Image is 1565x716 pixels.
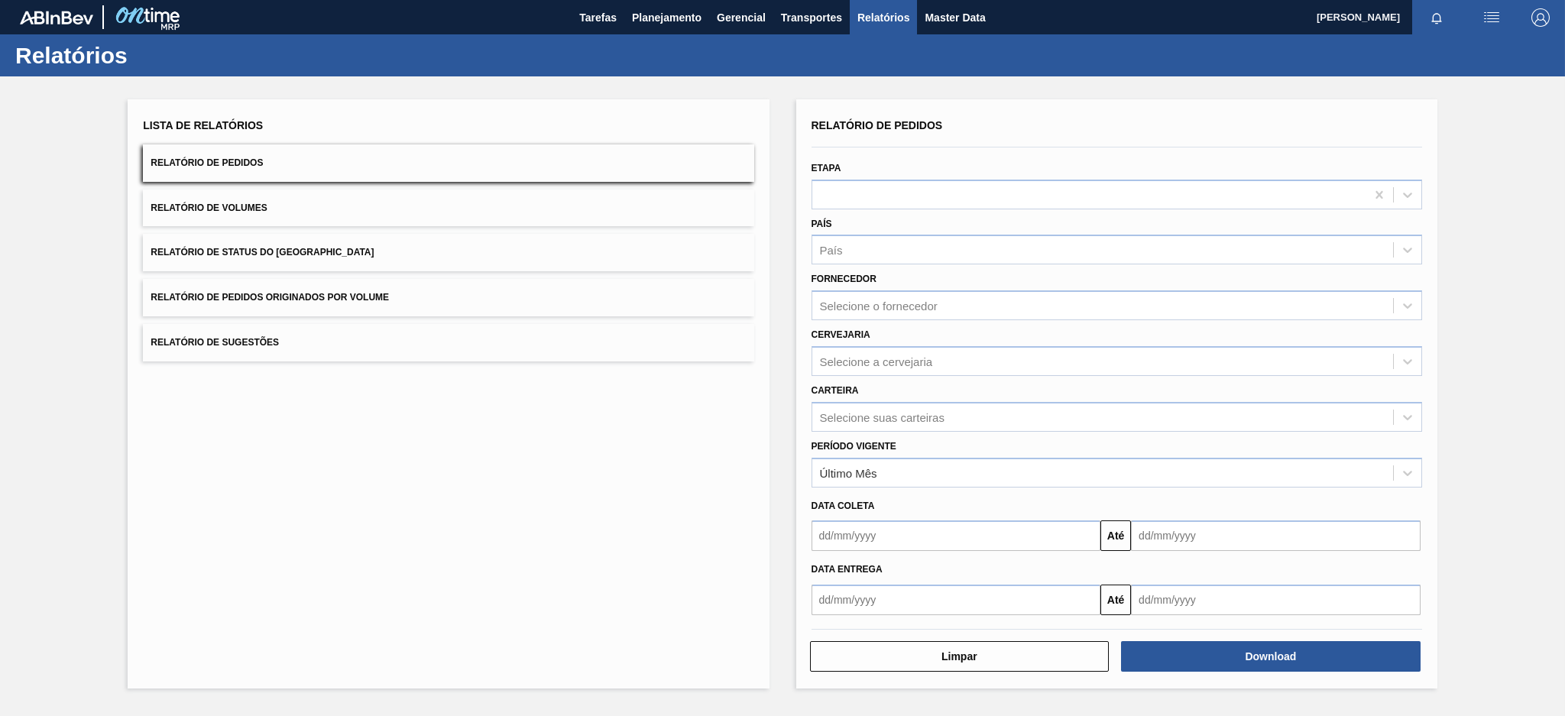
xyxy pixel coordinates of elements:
[820,466,877,479] div: Último Mês
[1121,641,1421,672] button: Download
[812,119,943,131] span: Relatório de Pedidos
[812,520,1101,551] input: dd/mm/yyyy
[151,247,374,258] span: Relatório de Status do [GEOGRAPHIC_DATA]
[1100,520,1131,551] button: Até
[812,585,1101,615] input: dd/mm/yyyy
[857,8,909,27] span: Relatórios
[143,119,263,131] span: Lista de Relatórios
[812,219,832,229] label: País
[810,641,1110,672] button: Limpar
[143,144,753,182] button: Relatório de Pedidos
[143,234,753,271] button: Relatório de Status do [GEOGRAPHIC_DATA]
[1482,8,1501,27] img: userActions
[781,8,842,27] span: Transportes
[143,324,753,361] button: Relatório de Sugestões
[820,410,945,423] div: Selecione suas carteiras
[151,337,279,348] span: Relatório de Sugestões
[820,300,938,313] div: Selecione o fornecedor
[812,441,896,452] label: Período Vigente
[820,244,843,257] div: País
[1131,520,1421,551] input: dd/mm/yyyy
[15,47,287,64] h1: Relatórios
[1100,585,1131,615] button: Até
[143,190,753,227] button: Relatório de Volumes
[1531,8,1550,27] img: Logout
[820,355,933,368] div: Selecione a cervejaria
[812,385,859,396] label: Carteira
[632,8,701,27] span: Planejamento
[812,501,875,511] span: Data coleta
[151,202,267,213] span: Relatório de Volumes
[812,329,870,340] label: Cervejaria
[812,274,876,284] label: Fornecedor
[925,8,985,27] span: Master Data
[151,157,263,168] span: Relatório de Pedidos
[143,279,753,316] button: Relatório de Pedidos Originados por Volume
[812,163,841,173] label: Etapa
[151,292,389,303] span: Relatório de Pedidos Originados por Volume
[1412,7,1461,28] button: Notificações
[1131,585,1421,615] input: dd/mm/yyyy
[717,8,766,27] span: Gerencial
[579,8,617,27] span: Tarefas
[20,11,93,24] img: TNhmsLtSVTkK8tSr43FrP2fwEKptu5GPRR3wAAAABJRU5ErkJggg==
[812,564,883,575] span: Data entrega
